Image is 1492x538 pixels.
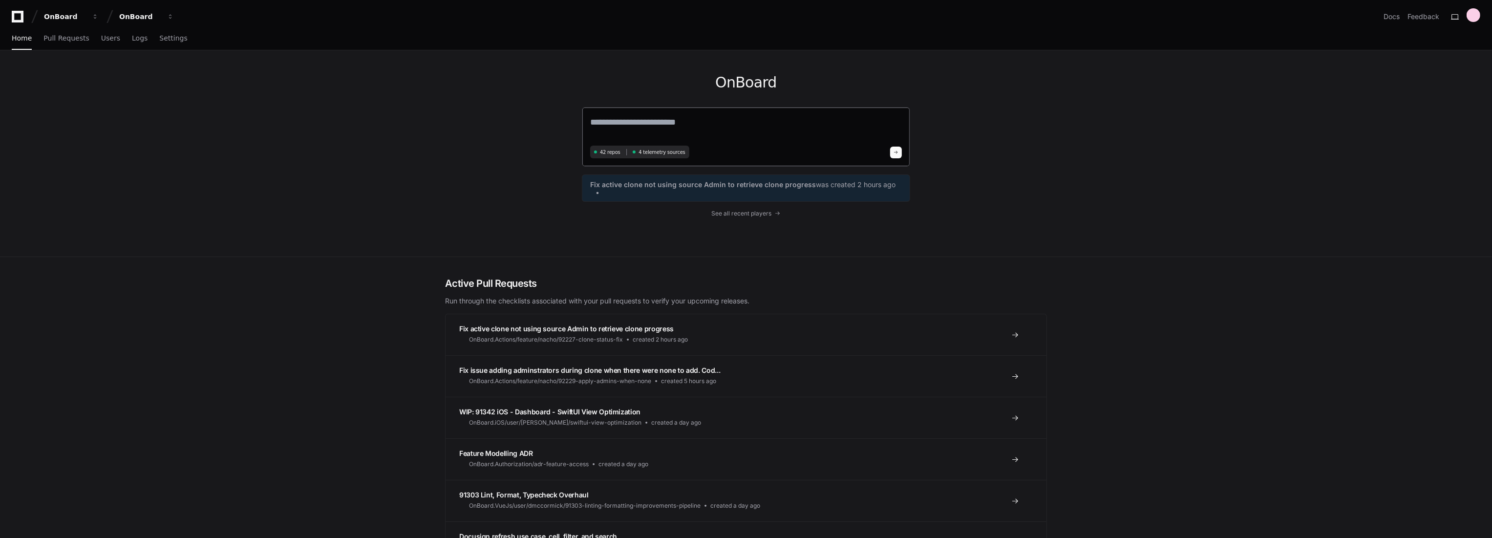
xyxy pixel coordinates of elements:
[590,180,902,196] a: Fix active clone not using source Admin to retrieve clone progresswas created 2 hours ago
[445,277,1047,290] h2: Active Pull Requests
[469,336,623,344] span: OnBoard.Actions/feature/nacho/92227-clone-status-fix
[115,8,178,25] button: OnBoard
[459,449,533,457] span: Feature Modelling ADR
[119,12,161,22] div: OnBoard
[132,27,148,50] a: Logs
[40,8,103,25] button: OnBoard
[459,366,720,374] span: Fix issue adding adminstrators during clone when there were none to add. Cod...
[661,377,716,385] span: created 5 hours ago
[446,314,1046,355] a: Fix active clone not using source Admin to retrieve clone progressOnBoard.Actions/feature/nacho/9...
[43,35,89,41] span: Pull Requests
[1407,12,1439,22] button: Feedback
[598,460,648,468] span: created a day ago
[1384,12,1400,22] a: Docs
[446,438,1046,480] a: Feature Modelling ADROnBoard.Authorization/adr-feature-accesscreated a day ago
[459,324,674,333] span: Fix active clone not using source Admin to retrieve clone progress
[582,210,910,217] a: See all recent players
[710,502,760,510] span: created a day ago
[459,408,640,416] span: WIP: 91342 iOS - Dashboard - SwiftUI View Optimization
[469,460,589,468] span: OnBoard.Authorization/adr-feature-access
[651,419,701,427] span: created a day ago
[159,35,187,41] span: Settings
[12,27,32,50] a: Home
[816,180,895,190] span: was created 2 hours ago
[446,480,1046,521] a: 91303 Lint, Format, Typecheck OverhaulOnBoard.VueJs/user/dmccormick/91303-linting-formatting-impr...
[446,355,1046,397] a: Fix issue adding adminstrators during clone when there were none to add. Cod...OnBoard.Actions/fe...
[459,491,589,499] span: 91303 Lint, Format, Typecheck Overhaul
[590,180,816,190] span: Fix active clone not using source Admin to retrieve clone progress
[469,502,701,510] span: OnBoard.VueJs/user/dmccormick/91303-linting-formatting-improvements-pipeline
[600,149,620,156] span: 42 repos
[159,27,187,50] a: Settings
[12,35,32,41] span: Home
[101,35,120,41] span: Users
[446,397,1046,438] a: WIP: 91342 iOS - Dashboard - SwiftUI View OptimizationOnBoard.iOS/user/[PERSON_NAME]/swiftui-view...
[582,74,910,91] h1: OnBoard
[445,296,1047,306] p: Run through the checklists associated with your pull requests to verify your upcoming releases.
[44,12,86,22] div: OnBoard
[469,377,651,385] span: OnBoard.Actions/feature/nacho/92229-apply-admins-when-none
[132,35,148,41] span: Logs
[639,149,685,156] span: 4 telemetry sources
[633,336,688,344] span: created 2 hours ago
[43,27,89,50] a: Pull Requests
[101,27,120,50] a: Users
[712,210,772,217] span: See all recent players
[469,419,641,427] span: OnBoard.iOS/user/[PERSON_NAME]/swiftui-view-optimization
